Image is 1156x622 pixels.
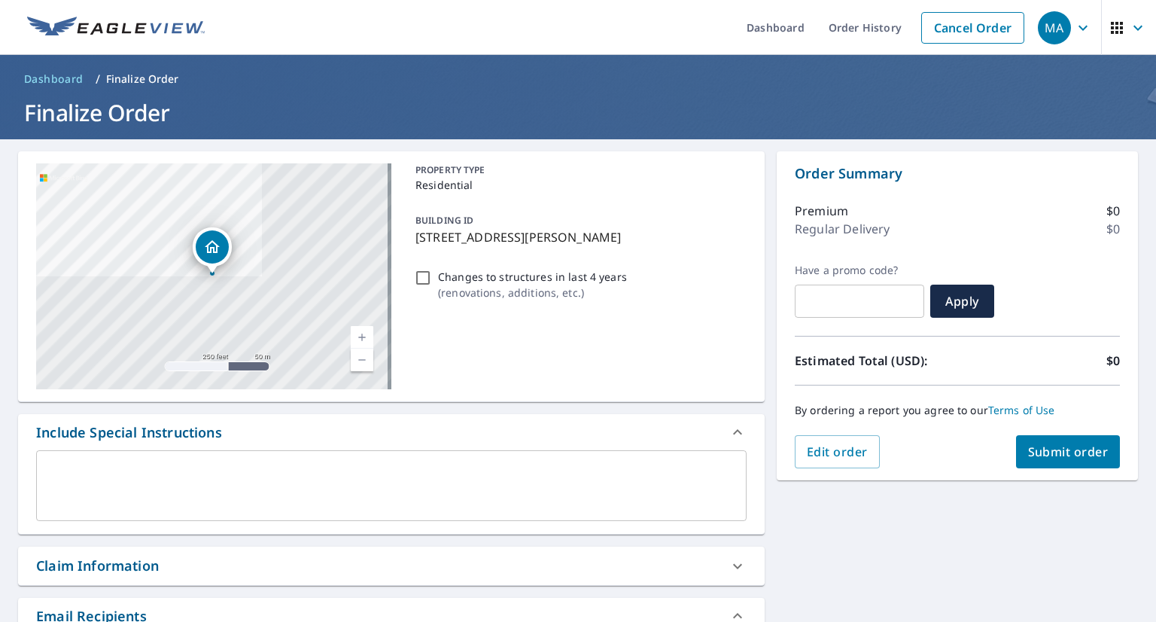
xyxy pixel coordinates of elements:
p: By ordering a report you agree to our [795,404,1120,417]
button: Edit order [795,435,880,468]
a: Current Level 17, Zoom In [351,326,373,349]
div: Claim Information [36,556,159,576]
div: Claim Information [18,547,765,585]
span: Submit order [1028,444,1109,460]
button: Apply [930,285,994,318]
p: [STREET_ADDRESS][PERSON_NAME] [415,228,741,246]
p: BUILDING ID [415,214,473,227]
button: Submit order [1016,435,1121,468]
a: Current Level 17, Zoom Out [351,349,373,371]
div: MA [1038,11,1071,44]
span: Edit order [807,444,868,460]
p: PROPERTY TYPE [415,163,741,177]
a: Dashboard [18,67,90,91]
p: Regular Delivery [795,220,890,238]
p: $0 [1106,352,1120,370]
p: Finalize Order [106,72,179,87]
p: Residential [415,177,741,193]
div: Include Special Instructions [18,414,765,450]
img: EV Logo [27,17,205,39]
p: Changes to structures in last 4 years [438,269,627,285]
li: / [96,70,100,88]
span: Apply [942,293,982,309]
div: Include Special Instructions [36,422,222,443]
label: Have a promo code? [795,264,924,277]
span: Dashboard [24,72,84,87]
p: Order Summary [795,163,1120,184]
p: $0 [1106,202,1120,220]
div: Dropped pin, building 1, Residential property, 5487 Ross Ct New Market, MD 21774 [193,227,232,274]
p: Premium [795,202,848,220]
p: ( renovations, additions, etc. ) [438,285,627,300]
p: Estimated Total (USD): [795,352,957,370]
a: Cancel Order [921,12,1024,44]
nav: breadcrumb [18,67,1138,91]
a: Terms of Use [988,403,1055,417]
h1: Finalize Order [18,97,1138,128]
p: $0 [1106,220,1120,238]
